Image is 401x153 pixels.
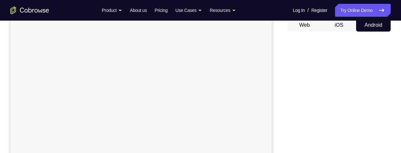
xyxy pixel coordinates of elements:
[10,6,49,14] a: Go to the home page
[102,4,122,17] button: Product
[293,4,305,17] a: Log In
[322,19,356,32] button: iOS
[311,4,327,17] a: Register
[356,19,391,32] button: Android
[210,4,236,17] button: Resources
[154,4,167,17] a: Pricing
[287,19,322,32] button: Web
[335,4,391,17] a: Try Online Demo
[175,4,202,17] button: Use Cases
[307,6,309,14] span: /
[130,4,147,17] a: About us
